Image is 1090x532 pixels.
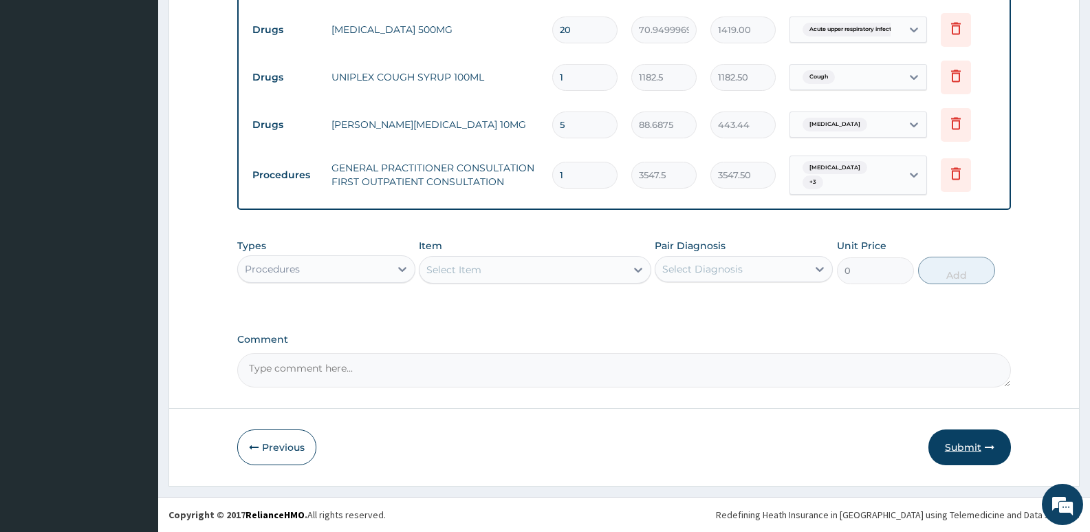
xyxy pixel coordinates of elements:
[246,17,325,43] td: Drugs
[246,65,325,90] td: Drugs
[716,508,1080,522] div: Redefining Heath Insurance in [GEOGRAPHIC_DATA] using Telemedicine and Data Science!
[837,239,886,253] label: Unit Price
[803,70,835,84] span: Cough
[226,7,259,40] div: Minimize live chat window
[168,509,307,521] strong: Copyright © 2017 .
[237,240,266,252] label: Types
[803,118,867,131] span: [MEDICAL_DATA]
[25,69,56,103] img: d_794563401_company_1708531726252_794563401
[655,239,726,253] label: Pair Diagnosis
[245,262,300,276] div: Procedures
[325,16,545,43] td: [MEDICAL_DATA] 500MG
[426,263,481,277] div: Select Item
[80,173,190,312] span: We're online!
[918,257,995,284] button: Add
[246,112,325,138] td: Drugs
[246,162,325,188] td: Procedures
[237,429,316,465] button: Previous
[803,175,823,189] span: + 3
[237,334,1011,345] label: Comment
[158,497,1090,532] footer: All rights reserved.
[72,77,231,95] div: Chat with us now
[803,161,867,175] span: [MEDICAL_DATA]
[325,154,545,195] td: GENERAL PRACTITIONER CONSULTATION FIRST OUTPATIENT CONSULTATION
[7,376,262,424] textarea: Type your message and hit 'Enter'
[325,63,545,91] td: UNIPLEX COUGH SYRUP 100ML
[662,262,743,276] div: Select Diagnosis
[803,23,902,36] span: Acute upper respiratory infect...
[928,429,1011,465] button: Submit
[246,509,305,521] a: RelianceHMO
[419,239,442,253] label: Item
[325,111,545,138] td: [PERSON_NAME][MEDICAL_DATA] 10MG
